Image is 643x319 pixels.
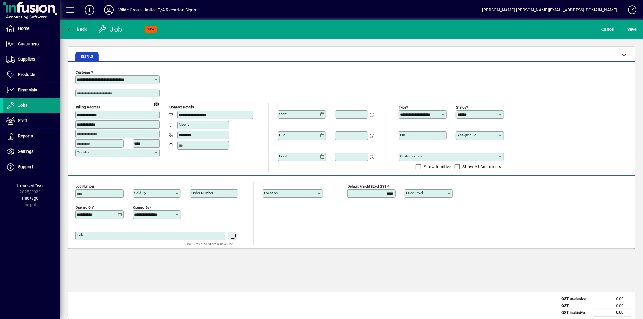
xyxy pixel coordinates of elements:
[3,67,60,82] a: Products
[18,103,27,108] span: Jobs
[80,5,99,15] button: Add
[3,113,60,128] a: Staff
[423,164,451,170] label: Show Inactive
[18,41,39,46] span: Customers
[623,1,635,21] a: Knowledge Base
[18,26,29,31] span: Home
[600,24,616,35] button: Cancel
[627,27,630,32] span: S
[134,191,146,195] mat-label: Sold by
[3,129,60,144] a: Reports
[76,70,91,74] mat-label: Customer
[76,184,94,188] mat-label: Job number
[76,205,93,210] mat-label: Opened On
[602,24,615,34] span: Cancel
[18,72,35,77] span: Products
[462,164,502,170] label: Show All Customers
[594,309,631,316] td: 0.00
[65,24,88,35] button: Back
[594,302,631,309] td: 0.00
[77,150,89,154] mat-label: Country
[348,184,388,188] mat-label: Default Freight (excl GST)
[457,133,477,137] mat-label: Assigned to
[264,191,278,195] mat-label: Location
[60,24,93,35] app-page-header-button: Back
[627,24,637,34] span: ave
[118,5,196,15] div: Wilde Group Limited T/A Riccarton Signs
[626,24,638,35] button: Save
[18,149,33,154] span: Settings
[18,164,33,169] span: Support
[186,240,233,247] mat-hint: Use 'Enter' to start a new line
[67,27,87,32] span: Back
[482,5,617,15] div: [PERSON_NAME] [PERSON_NAME][EMAIL_ADDRESS][DOMAIN_NAME]
[3,159,60,175] a: Support
[558,302,594,309] td: GST
[18,87,37,92] span: Financials
[279,154,288,158] mat-label: Finish
[191,191,213,195] mat-label: Order number
[279,112,287,116] mat-label: Start
[399,105,406,109] mat-label: Type
[400,133,405,137] mat-label: Bin
[594,295,631,302] td: 0.00
[77,233,84,237] mat-label: Title
[3,83,60,98] a: Financials
[558,309,594,316] td: GST inclusive
[17,183,43,188] span: Financial Year
[147,27,155,31] span: NEW
[3,36,60,52] a: Customers
[456,105,466,109] mat-label: Status
[3,144,60,159] a: Settings
[279,133,285,137] mat-label: Due
[406,191,423,195] mat-label: Price Level
[400,154,423,158] mat-label: Customer Item
[99,5,118,15] button: Profile
[179,122,189,127] mat-label: Mobile
[152,99,161,108] a: View on map
[18,57,35,62] span: Suppliers
[18,134,33,138] span: Reports
[3,21,60,36] a: Home
[558,295,594,302] td: GST exclusive
[133,205,149,210] mat-label: Opened by
[81,55,93,58] span: Details
[98,24,124,34] div: Job
[22,196,38,201] span: Package
[3,52,60,67] a: Suppliers
[18,118,27,123] span: Staff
